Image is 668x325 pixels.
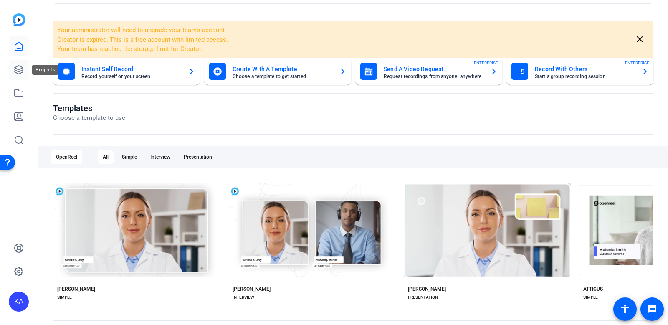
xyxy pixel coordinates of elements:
div: OpenReel [51,150,82,164]
button: Send A Video RequestRequest recordings from anyone, anywhereENTERPRISE [355,58,502,85]
mat-icon: accessibility [620,304,630,314]
p: Choose a template to use [53,113,125,123]
span: ENTERPRISE [474,60,498,66]
img: blue-gradient.svg [13,13,25,26]
div: SIMPLE [57,294,72,301]
div: Projects [32,65,58,75]
div: PRESENTATION [408,294,438,301]
div: ATTICUS [583,286,603,292]
h1: Templates [53,103,125,113]
div: INTERVIEW [233,294,254,301]
li: Your team has reached the storage limit for Creator. [57,44,537,54]
div: KA [9,292,29,312]
mat-card-title: Create With A Template [233,64,333,74]
button: Record With OthersStart a group recording sessionENTERPRISE [506,58,653,85]
span: Your administrator will need to upgrade your team's account [57,26,225,34]
mat-card-title: Send A Video Request [384,64,484,74]
div: All [98,150,114,164]
mat-card-title: Record With Others [535,64,635,74]
mat-icon: close [635,34,645,45]
mat-icon: message [647,304,657,314]
div: [PERSON_NAME] [233,286,271,292]
mat-card-subtitle: Choose a template to get started [233,74,333,79]
div: SIMPLE [583,294,598,301]
div: Presentation [179,150,217,164]
mat-card-subtitle: Record yourself or your screen [81,74,182,79]
button: Create With A TemplateChoose a template to get started [204,58,351,85]
div: Simple [117,150,142,164]
mat-card-title: Instant Self Record [81,64,182,74]
div: [PERSON_NAME] [57,286,95,292]
button: Instant Self RecordRecord yourself or your screen [53,58,200,85]
mat-card-subtitle: Request recordings from anyone, anywhere [384,74,484,79]
div: Interview [145,150,175,164]
li: Creator is expired. This is a free account with limited access. [57,35,537,45]
mat-card-subtitle: Start a group recording session [535,74,635,79]
div: [PERSON_NAME] [408,286,446,292]
span: ENTERPRISE [625,60,649,66]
